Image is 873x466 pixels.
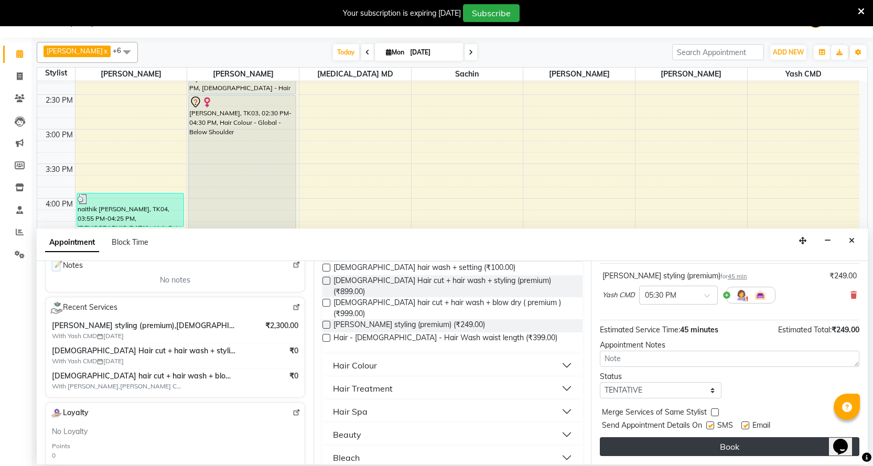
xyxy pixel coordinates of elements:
[383,48,407,56] span: Mon
[333,405,368,418] div: Hair Spa
[44,199,75,210] div: 4:00 PM
[463,4,520,22] button: Subscribe
[44,95,75,106] div: 2:30 PM
[844,233,859,249] button: Close
[52,451,56,460] div: 0
[52,356,183,366] span: With Yash CMD [DATE]
[299,68,411,81] span: [MEDICAL_DATA] MD
[333,297,574,319] span: [DEMOGRAPHIC_DATA] hair cut + hair wash + blow dry ( premium ) (₹999.00)
[602,290,635,300] span: Yash CMD
[77,193,184,226] div: naithik [PERSON_NAME], TK04, 03:55 PM-04:25 PM, [DEMOGRAPHIC_DATA] - Hair Cut + Hair Wash + Styling
[289,371,298,382] span: ₹0
[327,356,578,375] button: Hair Colour
[289,345,298,356] span: ₹0
[187,68,299,81] span: [PERSON_NAME]
[327,425,578,444] button: Beauty
[44,129,75,140] div: 3:00 PM
[189,95,295,232] div: [PERSON_NAME], TK03, 02:30 PM-04:30 PM, Hair Colour - Global - Below Shoulder
[327,379,578,398] button: Hair Treatment
[600,340,859,351] div: Appointment Notes
[600,325,680,334] span: Estimated Service Time:
[333,275,574,297] span: [DEMOGRAPHIC_DATA] Hair cut + hair wash + styling (premium) (₹899.00)
[45,233,99,252] span: Appointment
[602,420,702,433] span: Send Appointment Details On
[37,68,75,79] div: Stylist
[327,402,578,421] button: Hair Spa
[770,45,806,60] button: ADD NEW
[680,325,718,334] span: 45 minutes
[333,359,377,372] div: Hair Colour
[829,424,863,456] iframe: chat widget
[333,382,393,395] div: Hair Treatment
[600,371,722,382] div: Status
[602,270,747,281] div: [PERSON_NAME] styling (premium)
[112,237,148,247] span: Block Time
[523,68,635,81] span: [PERSON_NAME]
[333,451,360,464] div: Bleach
[735,289,748,301] img: Hairdresser.png
[407,45,459,60] input: 2025-09-01
[50,301,117,314] span: Recent Services
[333,428,361,441] div: Beauty
[720,273,747,280] small: for
[343,8,461,19] div: Your subscription is expiring [DATE]
[52,371,237,382] span: [DEMOGRAPHIC_DATA] hair cut + hair wash + blow dry ( premium ),root touch up 2 inch amonia free,o...
[829,270,857,281] div: ₹249.00
[635,68,747,81] span: [PERSON_NAME]
[600,437,859,456] button: Book
[672,44,764,60] input: Search Appointment
[47,47,103,55] span: [PERSON_NAME]
[748,68,859,81] span: Yash CMD
[333,44,359,60] span: Today
[333,319,485,332] span: [PERSON_NAME] styling (premium) (₹249.00)
[52,426,88,437] span: No Loyalty
[832,325,859,334] span: ₹249.00
[752,420,770,433] span: Email
[52,382,183,391] span: With [PERSON_NAME],[PERSON_NAME] CMD [DATE]
[602,407,707,420] span: Merge Services of Same Stylist
[333,332,557,345] span: Hair - [DEMOGRAPHIC_DATA] - Hair Wash waist length (₹399.00)
[52,331,183,341] span: With Yash CMD [DATE]
[52,320,237,331] span: [PERSON_NAME] styling (premium),[DEMOGRAPHIC_DATA] Hair cut + hair wash + styling (premium),kerat...
[44,164,75,175] div: 3:30 PM
[717,420,733,433] span: SMS
[76,68,187,81] span: [PERSON_NAME]
[103,47,107,55] a: x
[773,48,804,56] span: ADD NEW
[160,275,190,286] span: No notes
[333,262,515,275] span: [DEMOGRAPHIC_DATA] hair wash + setting (₹100.00)
[754,289,767,301] img: Interior.png
[52,441,70,451] div: Points
[50,259,83,273] span: Notes
[778,325,832,334] span: Estimated Total:
[50,407,89,420] span: Loyalty
[113,46,129,55] span: +6
[412,68,523,81] span: sachin
[265,320,298,331] span: ₹2,300.00
[728,273,747,280] span: 45 min
[52,345,237,356] span: [DEMOGRAPHIC_DATA] Hair cut + hair wash + styling (premium),keratin mens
